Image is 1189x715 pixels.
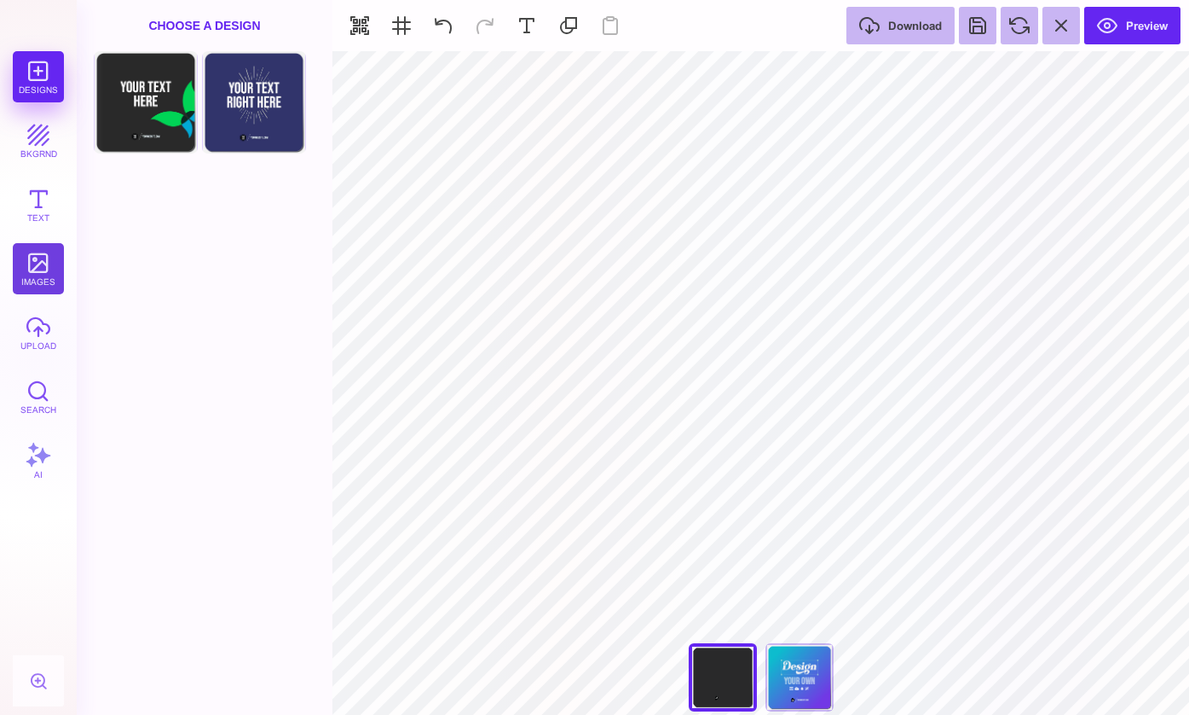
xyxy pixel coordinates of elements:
button: images [13,243,64,294]
button: Search [13,371,64,422]
button: Preview [1084,7,1180,44]
button: bkgrnd [13,115,64,166]
button: upload [13,307,64,358]
button: AI [13,435,64,486]
button: Text [13,179,64,230]
button: Download [846,7,955,44]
